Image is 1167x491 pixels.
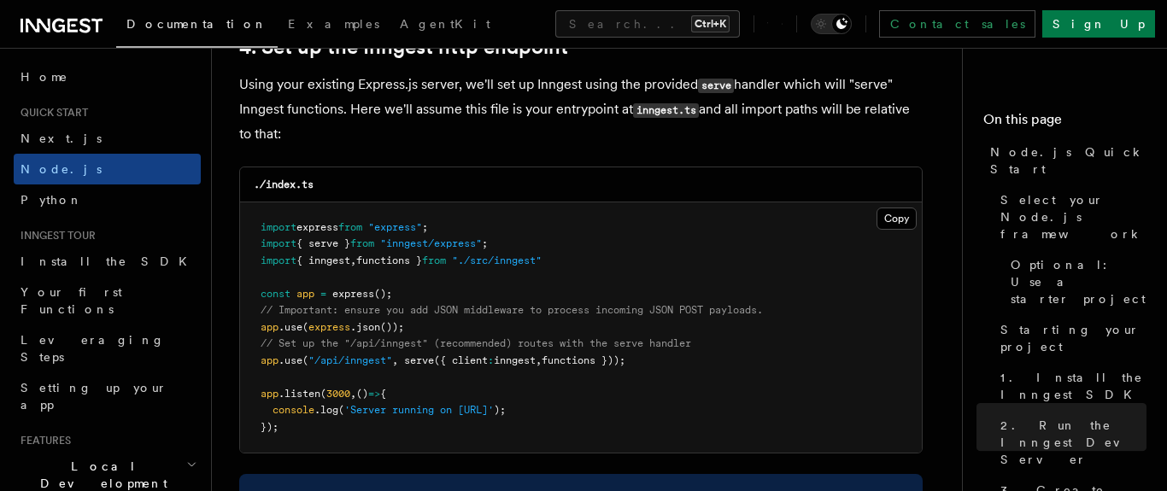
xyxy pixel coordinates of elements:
[21,68,68,85] span: Home
[279,388,320,400] span: .listen
[350,388,356,400] span: ,
[278,5,390,46] a: Examples
[261,388,279,400] span: app
[332,288,374,300] span: express
[261,254,296,266] span: import
[14,246,201,277] a: Install the SDK
[338,221,362,233] span: from
[296,237,350,249] span: { serve }
[279,321,302,333] span: .use
[273,404,314,416] span: console
[320,288,326,300] span: =
[983,109,1146,137] h4: On this page
[14,229,96,243] span: Inngest tour
[404,354,434,366] span: serve
[302,354,308,366] span: (
[392,354,398,366] span: ,
[983,137,1146,184] a: Node.js Quick Start
[994,362,1146,410] a: 1. Install the Inngest SDK
[261,337,691,349] span: // Set up the "/api/inngest" (recommended) routes with the serve handler
[314,404,338,416] span: .log
[422,221,428,233] span: ;
[698,79,734,93] code: serve
[555,10,740,38] button: Search...Ctrl+K
[21,333,165,364] span: Leveraging Steps
[400,17,490,31] span: AgentKit
[254,178,314,190] code: ./index.ts
[14,184,201,215] a: Python
[21,193,83,207] span: Python
[1000,321,1146,355] span: Starting your project
[536,354,542,366] span: ,
[14,372,201,420] a: Setting up your app
[434,354,488,366] span: ({ client
[494,354,536,366] span: inngest
[320,388,326,400] span: (
[239,73,923,146] p: Using your existing Express.js server, we'll set up Inngest using the provided handler which will...
[261,354,279,366] span: app
[380,388,386,400] span: {
[1042,10,1155,38] a: Sign Up
[994,314,1146,362] a: Starting your project
[356,254,422,266] span: functions }
[380,321,404,333] span: ());
[374,288,392,300] span: ();
[390,5,501,46] a: AgentKit
[14,123,201,154] a: Next.js
[14,434,71,447] span: Features
[811,14,852,34] button: Toggle dark mode
[296,254,350,266] span: { inngest
[308,354,392,366] span: "/api/inngest"
[21,132,102,145] span: Next.js
[994,184,1146,249] a: Select your Node.js framework
[302,321,308,333] span: (
[288,17,379,31] span: Examples
[14,154,201,184] a: Node.js
[296,288,314,300] span: app
[261,304,763,316] span: // Important: ensure you add JSON middleware to process incoming JSON POST payloads.
[261,321,279,333] span: app
[422,254,446,266] span: from
[326,388,350,400] span: 3000
[308,321,350,333] span: express
[990,143,1146,178] span: Node.js Quick Start
[279,354,302,366] span: .use
[879,10,1035,38] a: Contact sales
[368,388,380,400] span: =>
[338,404,344,416] span: (
[488,354,494,366] span: :
[482,237,488,249] span: ;
[261,221,296,233] span: import
[126,17,267,31] span: Documentation
[14,61,201,92] a: Home
[1004,249,1146,314] a: Optional: Use a starter project
[14,106,88,120] span: Quick start
[261,421,279,433] span: });
[368,221,422,233] span: "express"
[21,285,122,316] span: Your first Functions
[21,381,167,412] span: Setting up your app
[691,15,730,32] kbd: Ctrl+K
[633,103,699,118] code: inngest.ts
[350,254,356,266] span: ,
[452,254,542,266] span: "./src/inngest"
[877,208,917,230] button: Copy
[380,237,482,249] span: "inngest/express"
[542,354,625,366] span: functions }));
[350,321,380,333] span: .json
[21,254,197,268] span: Install the SDK
[116,5,278,48] a: Documentation
[994,410,1146,475] a: 2. Run the Inngest Dev Server
[350,237,374,249] span: from
[356,388,368,400] span: ()
[344,404,494,416] span: 'Server running on [URL]'
[1000,191,1146,243] span: Select your Node.js framework
[1000,417,1146,468] span: 2. Run the Inngest Dev Server
[14,277,201,324] a: Your first Functions
[14,324,201,372] a: Leveraging Steps
[21,162,102,176] span: Node.js
[261,288,290,300] span: const
[1000,369,1146,403] span: 1. Install the Inngest SDK
[494,404,506,416] span: );
[1011,256,1146,307] span: Optional: Use a starter project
